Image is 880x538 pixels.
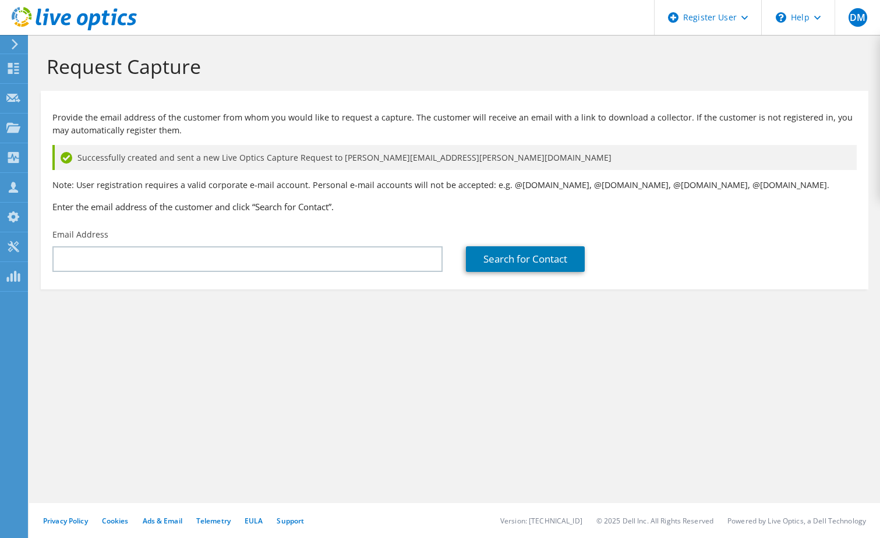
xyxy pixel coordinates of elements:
span: DM [849,8,867,27]
h1: Request Capture [47,54,857,79]
p: Provide the email address of the customer from whom you would like to request a capture. The cust... [52,111,857,137]
li: © 2025 Dell Inc. All Rights Reserved [596,516,713,526]
span: Successfully created and sent a new Live Optics Capture Request to [PERSON_NAME][EMAIL_ADDRESS][P... [77,151,612,164]
svg: \n [776,12,786,23]
a: Support [277,516,304,526]
a: EULA [245,516,263,526]
label: Email Address [52,229,108,240]
a: Cookies [102,516,129,526]
a: Telemetry [196,516,231,526]
a: Search for Contact [466,246,585,272]
li: Version: [TECHNICAL_ID] [500,516,582,526]
p: Note: User registration requires a valid corporate e-mail account. Personal e-mail accounts will ... [52,179,857,192]
a: Ads & Email [143,516,182,526]
a: Privacy Policy [43,516,88,526]
li: Powered by Live Optics, a Dell Technology [727,516,866,526]
h3: Enter the email address of the customer and click “Search for Contact”. [52,200,857,213]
